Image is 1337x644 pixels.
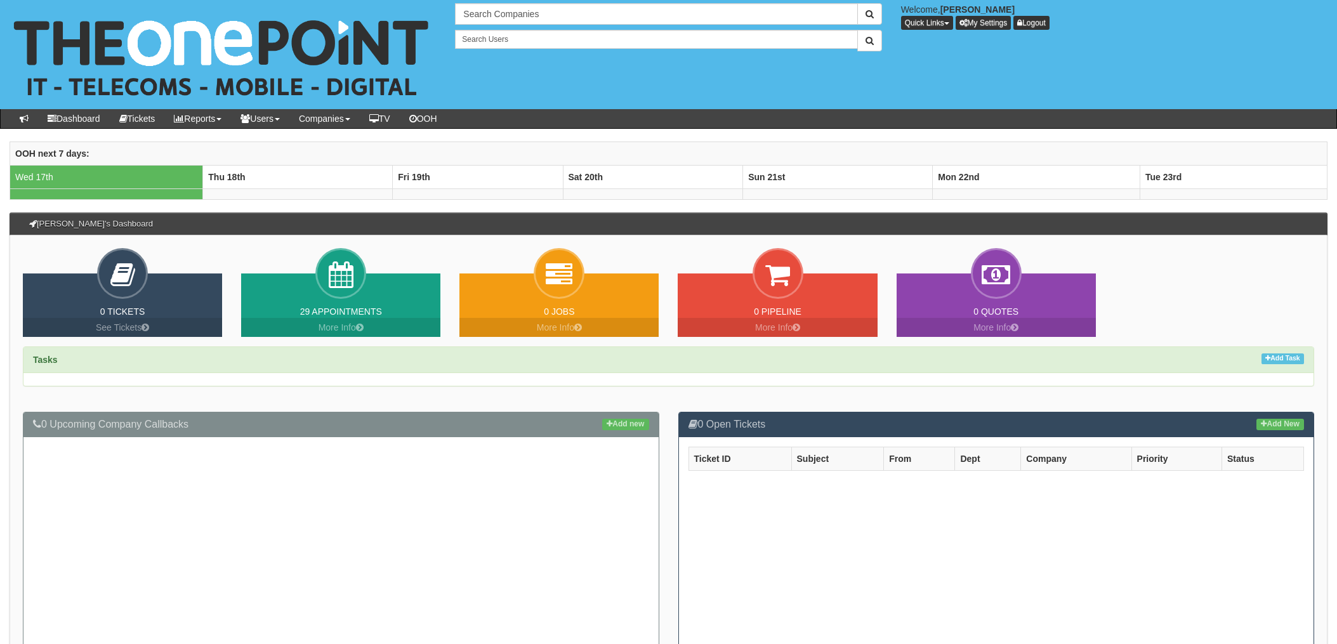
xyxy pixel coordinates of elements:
b: [PERSON_NAME] [940,4,1015,15]
input: Search Companies [455,3,857,25]
th: Company [1021,447,1131,470]
th: OOH next 7 days: [10,141,1327,165]
th: Dept [955,447,1021,470]
th: Sat 20th [563,165,743,188]
a: My Settings [956,16,1011,30]
a: See Tickets [23,318,222,337]
a: 0 Jobs [544,306,574,317]
a: 0 Quotes [973,306,1018,317]
h3: [PERSON_NAME]'s Dashboard [23,213,159,235]
a: Tickets [110,109,165,128]
a: Add new [602,419,649,430]
a: More Info [897,318,1096,337]
a: More Info [459,318,659,337]
a: 29 Appointments [300,306,382,317]
td: Wed 17th [10,165,203,188]
a: Add Task [1261,353,1304,364]
input: Search Users [455,30,857,49]
a: Reports [164,109,231,128]
th: From [884,447,955,470]
a: Users [231,109,289,128]
th: Mon 22nd [933,165,1140,188]
th: Tue 23rd [1140,165,1327,188]
th: Subject [791,447,884,470]
a: Logout [1013,16,1050,30]
div: Welcome, [892,3,1337,30]
th: Status [1222,447,1303,470]
th: Sun 21st [743,165,933,188]
a: TV [360,109,400,128]
th: Fri 19th [393,165,563,188]
button: Quick Links [901,16,953,30]
strong: Tasks [33,355,58,365]
th: Thu 18th [203,165,393,188]
a: Add New [1256,419,1304,430]
a: 0 Tickets [100,306,145,317]
a: More Info [678,318,877,337]
a: 0 Pipeline [754,306,801,317]
th: Priority [1131,447,1222,470]
a: Companies [289,109,360,128]
a: Dashboard [38,109,110,128]
a: More Info [241,318,440,337]
a: OOH [400,109,447,128]
h3: 0 Upcoming Company Callbacks [33,419,649,430]
th: Ticket ID [688,447,791,470]
h3: 0 Open Tickets [688,419,1305,430]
